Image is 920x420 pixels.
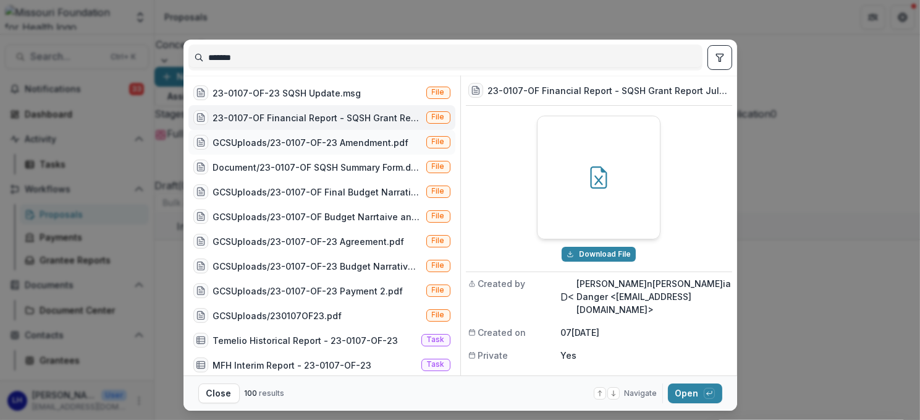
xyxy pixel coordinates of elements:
span: Navigate [625,388,657,399]
span: File [432,113,445,121]
span: Private [478,349,509,362]
div: MFH Interim Report - 23-0107-OF-23 [213,359,372,372]
div: GCSUploads/23-0107-OF Budget Narrtaive and Spreadsheet [DATE].docx [213,210,421,223]
p: [PERSON_NAME]n[PERSON_NAME]ia Danger <[EMAIL_ADDRESS][DOMAIN_NAME]> [577,277,732,316]
span: Task [427,360,445,369]
button: Download 23-0107-OF Financial Report - SQSH Grant Report July 2025_02.xlsx [562,247,636,262]
h3: 23-0107-OF Financial Report - SQSH Grant Report July 2025_02.xlsx [488,84,730,97]
p: 07[DATE] [561,326,730,339]
span: File [432,236,445,245]
span: File [432,212,445,220]
span: File [432,261,445,270]
span: File [432,137,445,146]
div: GCSUploads/23-0107-OF-23 Payment 2.pdf [213,285,403,298]
span: File [432,88,445,96]
button: Open [668,384,722,403]
div: 23-0107-OF-23 SQSH Update.msg [213,87,361,100]
div: GCSUploads/23-0107-OF-23 Amendment.pdf [213,136,409,149]
span: 100 [245,388,258,398]
button: Close [198,384,240,403]
p: Yes [561,349,730,362]
span: Task [427,335,445,344]
span: File [432,286,445,294]
span: Created by [478,277,526,290]
span: File [432,162,445,171]
div: Document/23-0107-OF SQSH Summary Form.docx [213,161,421,174]
div: GCSUploads/230107OF23.pdf [213,309,342,322]
button: toggle filters [707,45,732,70]
div: GCSUploads/23-0107-OF Final Budget Narrative and Spreadsheet.docx [213,186,421,199]
div: Temelio Historical Report - 23-0107-OF-23 [213,334,399,347]
div: Deanna Sophia Danger <deanna.d@thesqsh.org> [561,292,575,302]
span: results [260,388,285,398]
div: 23-0107-OF Financial Report - SQSH Grant Report July 2025_02.xlsx [213,111,421,124]
span: File [432,187,445,195]
div: GCSUploads/23-0107-OF-23 Agreement.pdf [213,235,405,248]
div: GCSUploads/23-0107-OF-23 Budget Narrative and Spreadsheet - Budget Reallocation.docx [213,260,421,273]
span: File [432,311,445,319]
span: Created on [478,326,526,339]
